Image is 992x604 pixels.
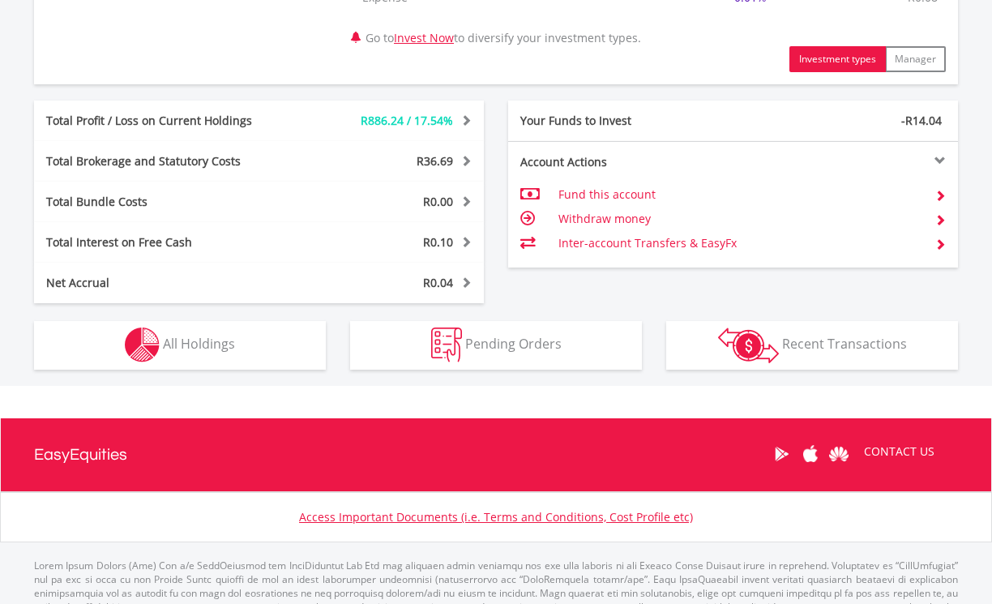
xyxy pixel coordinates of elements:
[34,153,297,169] div: Total Brokerage and Statutory Costs
[718,328,779,363] img: transactions-zar-wht.png
[885,46,946,72] button: Manager
[417,153,453,169] span: R36.69
[558,207,922,231] td: Withdraw money
[423,234,453,250] span: R0.10
[558,231,922,255] td: Inter-account Transfers & EasyFx
[125,328,160,362] img: holdings-wht.png
[768,429,796,479] a: Google Play
[666,321,958,370] button: Recent Transactions
[423,194,453,209] span: R0.00
[163,335,235,353] span: All Holdings
[34,234,297,251] div: Total Interest on Free Cash
[299,509,693,525] a: Access Important Documents (i.e. Terms and Conditions, Cost Profile etc)
[34,113,297,129] div: Total Profit / Loss on Current Holdings
[34,418,127,491] a: EasyEquities
[824,429,853,479] a: Huawei
[789,46,886,72] button: Investment types
[350,321,642,370] button: Pending Orders
[508,154,733,170] div: Account Actions
[508,113,733,129] div: Your Funds to Invest
[465,335,562,353] span: Pending Orders
[558,182,922,207] td: Fund this account
[431,328,462,362] img: pending_instructions-wht.png
[361,113,453,128] span: R886.24 / 17.54%
[394,30,454,45] a: Invest Now
[901,113,942,128] span: -R14.04
[782,335,907,353] span: Recent Transactions
[423,275,453,290] span: R0.04
[853,429,946,474] a: CONTACT US
[34,194,297,210] div: Total Bundle Costs
[34,275,297,291] div: Net Accrual
[34,321,326,370] button: All Holdings
[796,429,824,479] a: Apple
